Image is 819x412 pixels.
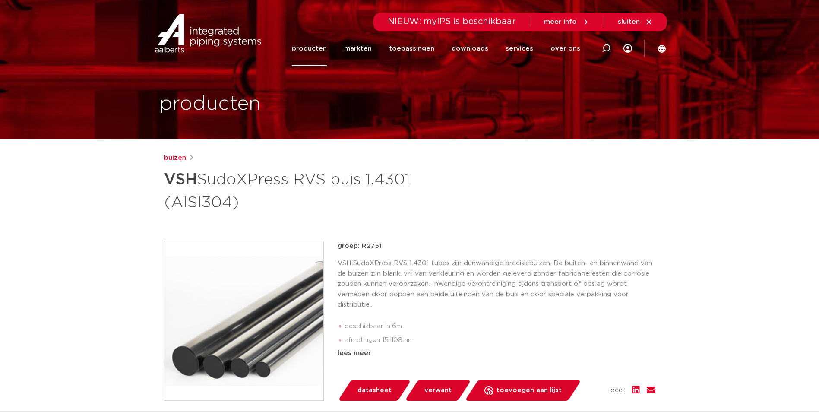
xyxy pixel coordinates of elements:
[544,18,590,26] a: meer info
[618,19,640,25] span: sluiten
[405,380,471,401] a: verwant
[389,31,434,66] a: toepassingen
[610,385,625,396] span: deel:
[164,153,186,163] a: buizen
[344,31,372,66] a: markten
[159,90,261,118] h1: producten
[338,258,655,310] p: VSH SudoXPress RVS 1.4301 tubes zijn dunwandige precisiebuizen. De buiten- en binnenwand van de b...
[506,31,533,66] a: services
[164,241,323,400] img: Product Image for VSH SudoXPress RVS buis 1.4301 (AISI304)
[623,31,632,66] div: my IPS
[424,383,452,397] span: verwant
[544,19,577,25] span: meer info
[338,241,655,251] p: groep: R2751
[292,31,327,66] a: producten
[164,167,488,213] h1: SudoXPress RVS buis 1.4301 (AISI304)
[345,333,655,347] li: afmetingen 15-108mm
[388,17,516,26] span: NIEUW: myIPS is beschikbaar
[550,31,580,66] a: over ons
[618,18,653,26] a: sluiten
[164,172,197,187] strong: VSH
[292,31,580,66] nav: Menu
[338,348,655,358] div: lees meer
[452,31,488,66] a: downloads
[357,383,392,397] span: datasheet
[496,383,562,397] span: toevoegen aan lijst
[338,380,411,401] a: datasheet
[345,320,655,333] li: beschikbaar in 6m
